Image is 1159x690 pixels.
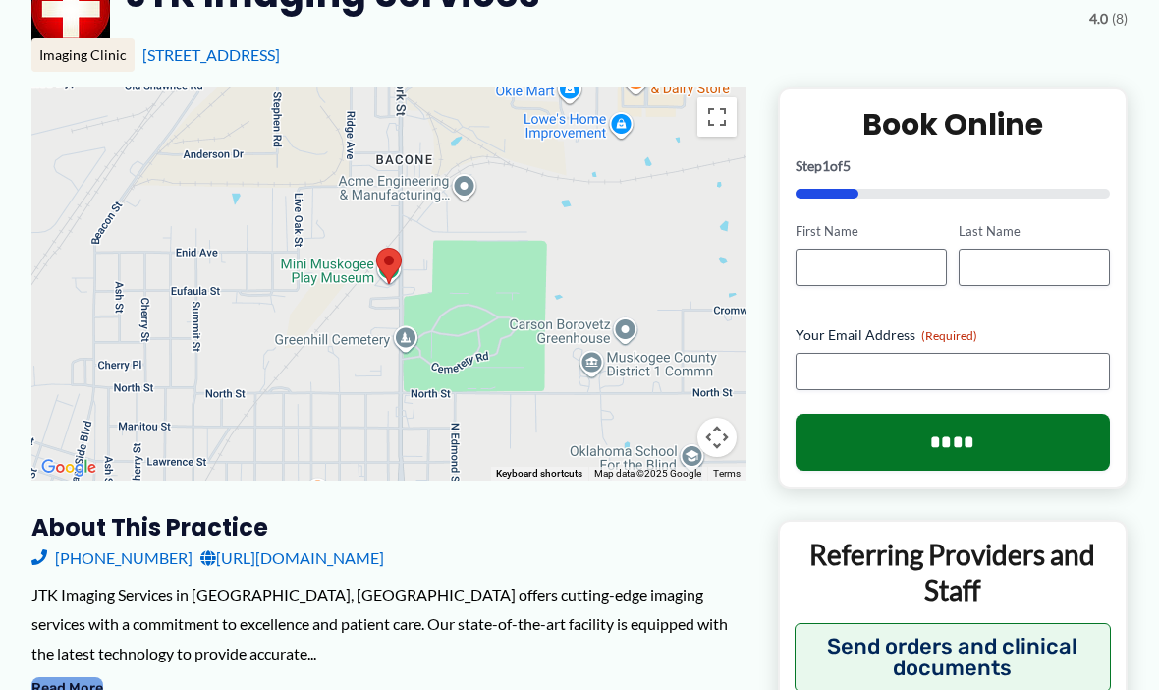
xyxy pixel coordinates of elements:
[200,544,384,573] a: [URL][DOMAIN_NAME]
[31,544,193,573] a: [PHONE_NUMBER]
[697,97,737,137] button: Toggle fullscreen view
[36,455,101,481] a: Open this area in Google Maps (opens a new window)
[496,467,582,481] button: Keyboard shortcuts
[1089,6,1108,31] span: 4.0
[959,222,1110,241] label: Last Name
[31,512,746,543] h3: About this practice
[796,325,1110,345] label: Your Email Address
[713,468,741,479] a: Terms (opens in new tab)
[796,222,947,241] label: First Name
[142,45,280,64] a: [STREET_ADDRESS]
[31,38,135,72] div: Imaging Clinic
[697,418,737,457] button: Map camera controls
[795,537,1111,608] p: Referring Providers and Staff
[31,580,746,667] div: JTK Imaging Services in [GEOGRAPHIC_DATA], [GEOGRAPHIC_DATA] offers cutting-edge imaging services...
[822,157,830,174] span: 1
[843,157,851,174] span: 5
[796,105,1110,144] h2: Book Online
[1112,6,1128,31] span: (8)
[36,455,101,481] img: Google
[921,328,977,343] span: (Required)
[796,159,1110,173] p: Step of
[594,468,701,479] span: Map data ©2025 Google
